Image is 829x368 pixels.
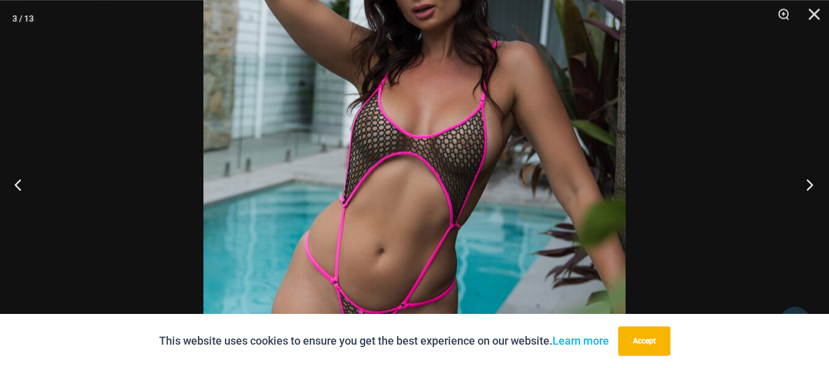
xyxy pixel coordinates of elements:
p: This website uses cookies to ensure you get the best experience on our website. [159,332,609,350]
button: Accept [618,326,670,356]
a: Learn more [552,334,609,347]
button: Next [783,154,829,215]
div: 3 / 13 [12,9,34,28]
